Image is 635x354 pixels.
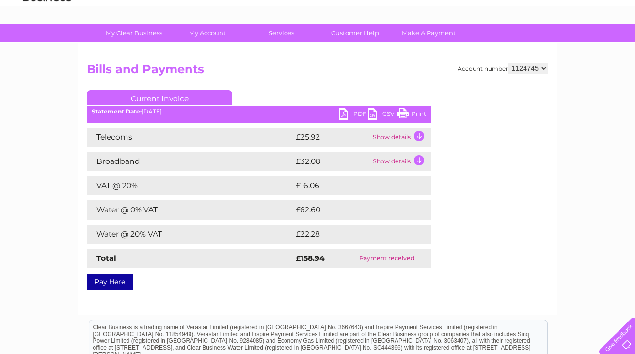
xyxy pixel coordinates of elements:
td: £16.06 [293,176,411,195]
a: CSV [368,108,397,122]
a: Current Invoice [87,90,232,105]
strong: £158.94 [296,254,325,263]
img: logo.png [22,25,72,55]
a: Customer Help [315,24,395,42]
h2: Bills and Payments [87,63,548,81]
strong: Total [96,254,116,263]
div: Account number [458,63,548,74]
a: Energy [489,41,510,48]
td: £32.08 [293,152,370,171]
a: Pay Here [87,274,133,290]
a: Log out [603,41,626,48]
td: £62.60 [293,200,412,220]
a: Blog [551,41,565,48]
td: VAT @ 20% [87,176,293,195]
a: My Account [168,24,248,42]
td: Show details [370,152,431,171]
b: Statement Date: [92,108,142,115]
a: 0333 014 3131 [452,5,519,17]
a: Services [241,24,321,42]
a: Contact [571,41,594,48]
td: Telecoms [87,128,293,147]
a: Telecoms [516,41,545,48]
a: Water [464,41,483,48]
div: Clear Business is a trading name of Verastar Limited (registered in [GEOGRAPHIC_DATA] No. 3667643... [89,5,547,47]
td: £25.92 [293,128,370,147]
td: Water @ 20% VAT [87,225,293,244]
td: Water @ 0% VAT [87,200,293,220]
td: Show details [370,128,431,147]
div: [DATE] [87,108,431,115]
a: Print [397,108,426,122]
a: PDF [339,108,368,122]
td: Broadband [87,152,293,171]
a: Make A Payment [389,24,469,42]
td: Payment received [343,249,431,268]
a: My Clear Business [94,24,174,42]
td: £22.28 [293,225,411,244]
